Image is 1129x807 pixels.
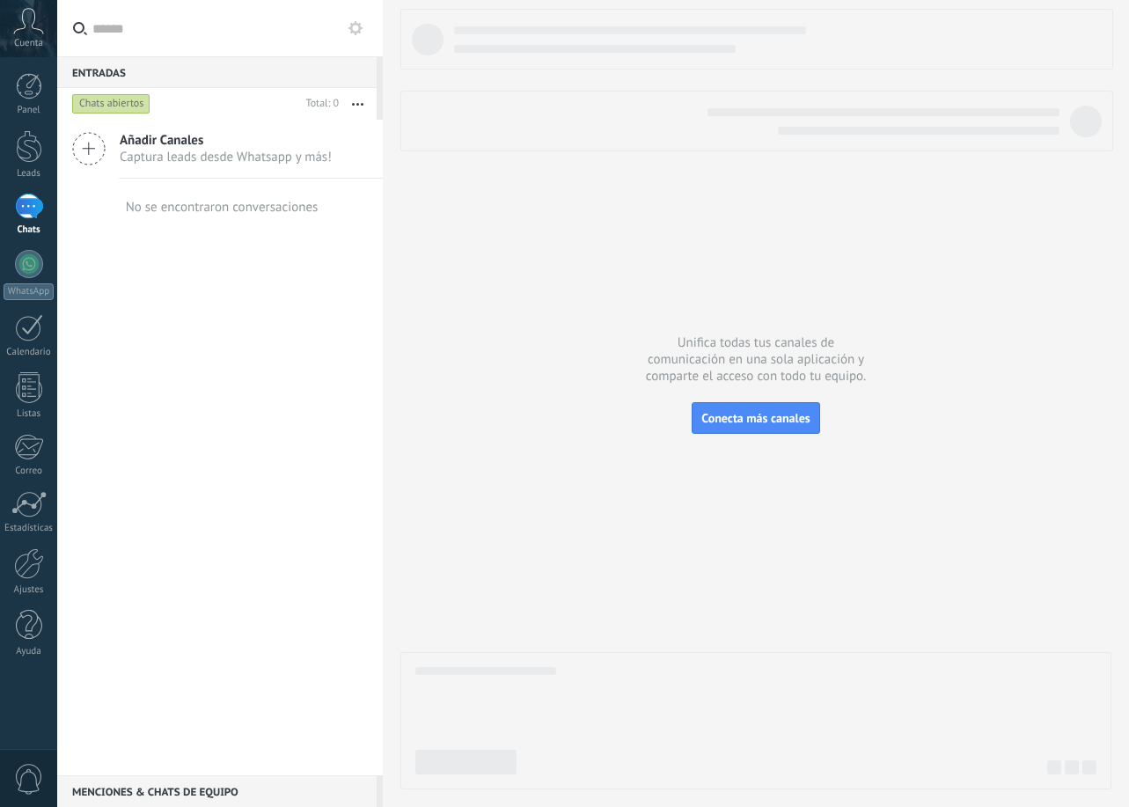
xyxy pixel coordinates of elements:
div: Chats abiertos [72,93,150,114]
div: Entradas [57,56,377,88]
div: No se encontraron conversaciones [126,199,319,216]
div: Calendario [4,347,55,358]
div: Correo [4,466,55,477]
div: Menciones & Chats de equipo [57,775,377,807]
span: Cuenta [14,38,43,49]
div: Leads [4,168,55,180]
span: Captura leads desde Whatsapp y más! [120,149,332,165]
div: Listas [4,408,55,420]
button: Conecta más canales [692,402,819,434]
div: Ayuda [4,646,55,657]
div: Ajustes [4,584,55,596]
div: Estadísticas [4,523,55,534]
div: Chats [4,224,55,236]
div: WhatsApp [4,283,54,300]
div: Total: 0 [299,95,339,113]
span: Conecta más canales [701,410,810,426]
span: Añadir Canales [120,132,332,149]
div: Panel [4,105,55,116]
